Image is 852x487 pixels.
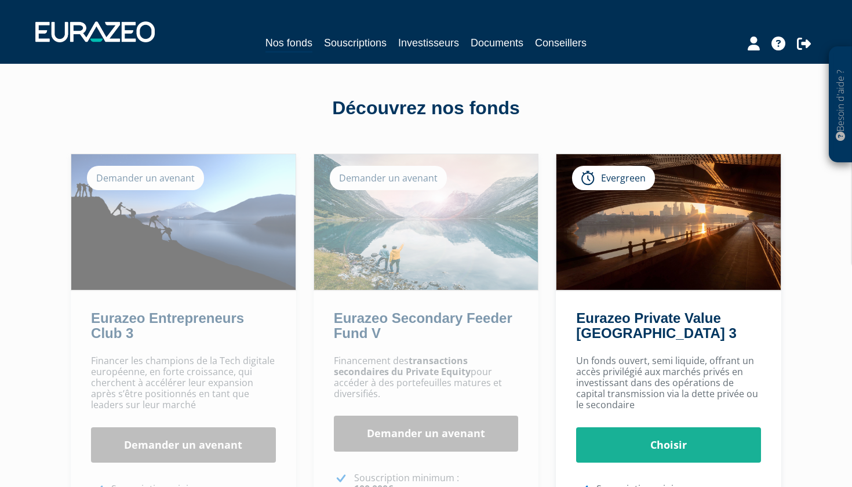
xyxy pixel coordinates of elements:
[334,310,512,341] a: Eurazeo Secondary Feeder Fund V
[91,355,276,411] p: Financer les champions de la Tech digitale européenne, en forte croissance, qui cherchent à accél...
[576,355,761,411] p: Un fonds ouvert, semi liquide, offrant un accès privilégié aux marchés privés en investissant dan...
[471,35,523,51] a: Documents
[314,154,538,290] img: Eurazeo Secondary Feeder Fund V
[265,35,312,53] a: Nos fonds
[35,21,155,42] img: 1732889491-logotype_eurazeo_blanc_rvb.png
[334,354,471,378] strong: transactions secondaires du Private Equity
[96,95,756,122] div: Découvrez nos fonds
[572,166,655,190] div: Evergreen
[91,427,276,463] a: Demander un avenant
[330,166,447,190] div: Demander un avenant
[576,427,761,463] a: Choisir
[71,154,296,290] img: Eurazeo Entrepreneurs Club 3
[87,166,204,190] div: Demander un avenant
[834,53,847,157] p: Besoin d'aide ?
[398,35,459,51] a: Investisseurs
[556,154,781,290] img: Eurazeo Private Value Europe 3
[334,355,519,400] p: Financement des pour accéder à des portefeuilles matures et diversifiés.
[91,310,244,341] a: Eurazeo Entrepreneurs Club 3
[535,35,587,51] a: Conseillers
[576,310,736,341] a: Eurazeo Private Value [GEOGRAPHIC_DATA] 3
[324,35,387,51] a: Souscriptions
[334,416,519,452] a: Demander un avenant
